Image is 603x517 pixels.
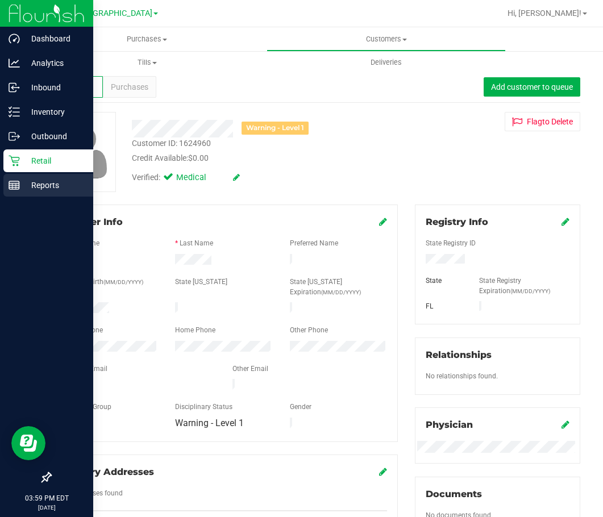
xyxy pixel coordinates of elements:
[417,276,471,286] div: State
[9,106,20,118] inline-svg: Inventory
[491,82,573,91] span: Add customer to queue
[5,503,88,512] p: [DATE]
[132,137,211,149] div: Customer ID: 1624960
[9,33,20,44] inline-svg: Dashboard
[321,289,361,295] span: (MM/DD/YYYY)
[111,81,148,93] span: Purchases
[27,27,267,51] a: Purchases
[508,9,581,18] span: Hi, [PERSON_NAME]!
[426,216,488,227] span: Registry Info
[479,276,569,296] label: State Registry Expiration
[417,301,471,311] div: FL
[20,81,88,94] p: Inbound
[232,364,268,374] label: Other Email
[20,32,88,45] p: Dashboard
[27,51,267,74] a: Tills
[426,371,498,381] label: No relationships found.
[176,172,222,184] span: Medical
[175,418,244,428] span: Warning - Level 1
[290,325,328,335] label: Other Phone
[20,130,88,143] p: Outbound
[267,27,506,51] a: Customers
[426,238,476,248] label: State Registry ID
[65,277,143,287] label: Date of Birth
[175,325,215,335] label: Home Phone
[27,34,267,44] span: Purchases
[74,9,152,18] span: [GEOGRAPHIC_DATA]
[20,154,88,168] p: Retail
[61,466,154,477] span: Delivery Addresses
[9,131,20,142] inline-svg: Outbound
[290,402,311,412] label: Gender
[9,180,20,191] inline-svg: Reports
[28,57,266,68] span: Tills
[426,349,492,360] span: Relationships
[9,57,20,69] inline-svg: Analytics
[355,57,417,68] span: Deliveries
[290,277,387,297] label: State [US_STATE] Expiration
[484,77,580,97] button: Add customer to queue
[20,105,88,119] p: Inventory
[426,489,482,499] span: Documents
[9,155,20,166] inline-svg: Retail
[132,172,240,184] div: Verified:
[188,153,209,162] span: $0.00
[103,279,143,285] span: (MM/DD/YYYY)
[426,419,473,430] span: Physician
[267,34,505,44] span: Customers
[242,122,309,135] div: Warning - Level 1
[510,288,550,294] span: (MM/DD/YYYY)
[180,238,213,248] label: Last Name
[20,56,88,70] p: Analytics
[11,426,45,460] iframe: Resource center
[20,178,88,192] p: Reports
[505,112,580,131] button: Flagto Delete
[175,402,232,412] label: Disciplinary Status
[267,51,506,74] a: Deliveries
[175,277,227,287] label: State [US_STATE]
[9,82,20,93] inline-svg: Inbound
[290,238,338,248] label: Preferred Name
[132,152,389,164] div: Credit Available:
[5,493,88,503] p: 03:59 PM EDT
